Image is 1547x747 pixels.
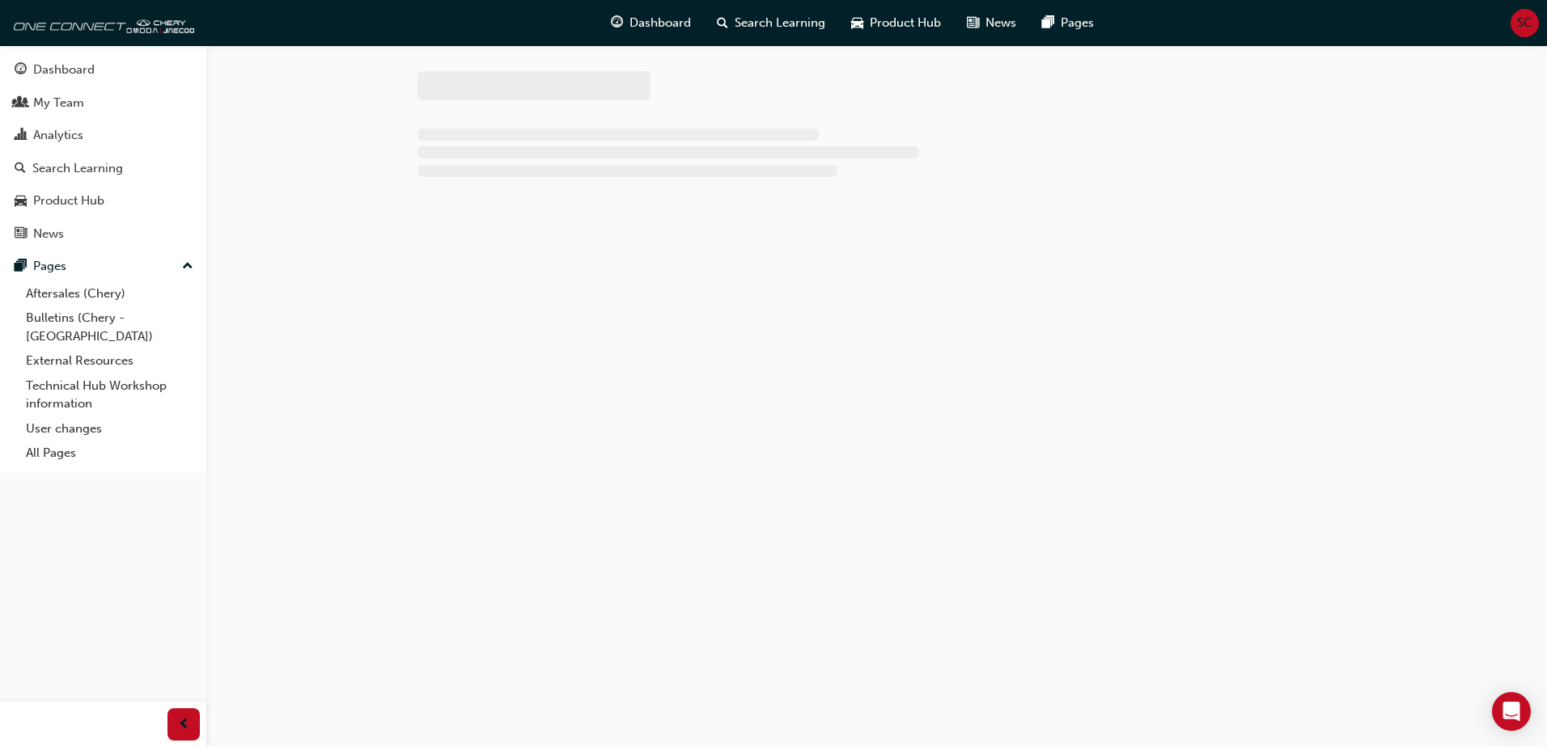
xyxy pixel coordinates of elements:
[32,159,123,178] div: Search Learning
[19,306,200,348] a: Bulletins (Chery - [GEOGRAPHIC_DATA])
[33,257,66,276] div: Pages
[870,14,941,32] span: Product Hub
[735,14,825,32] span: Search Learning
[6,186,200,216] a: Product Hub
[1029,6,1107,40] a: pages-iconPages
[6,154,200,184] a: Search Learning
[6,88,200,118] a: My Team
[8,6,194,39] img: oneconnect
[1042,13,1054,33] span: pages-icon
[19,416,200,441] a: User changes
[6,55,200,85] a: Dashboard
[6,219,200,249] a: News
[6,251,200,281] button: Pages
[629,14,691,32] span: Dashboard
[15,96,27,111] span: people-icon
[15,260,27,274] span: pages-icon
[33,192,104,210] div: Product Hub
[985,14,1016,32] span: News
[717,13,728,33] span: search-icon
[178,715,190,735] span: prev-icon
[1517,14,1532,32] span: SC
[182,256,193,277] span: up-icon
[611,13,623,33] span: guage-icon
[704,6,838,40] a: search-iconSearch Learning
[15,227,27,242] span: news-icon
[1061,14,1094,32] span: Pages
[15,129,27,143] span: chart-icon
[19,441,200,466] a: All Pages
[954,6,1029,40] a: news-iconNews
[967,13,979,33] span: news-icon
[33,61,95,79] div: Dashboard
[19,373,200,416] a: Technical Hub Workshop information
[33,225,64,243] div: News
[1492,692,1531,731] div: Open Intercom Messenger
[33,94,84,112] div: My Team
[851,13,863,33] span: car-icon
[6,52,200,251] button: DashboardMy TeamAnalyticsSearch LearningProduct HubNews
[33,126,83,145] div: Analytics
[19,348,200,373] a: External Resources
[15,162,26,176] span: search-icon
[1511,9,1539,37] button: SC
[838,6,954,40] a: car-iconProduct Hub
[19,281,200,306] a: Aftersales (Chery)
[15,194,27,209] span: car-icon
[598,6,704,40] a: guage-iconDashboard
[15,63,27,78] span: guage-icon
[6,120,200,150] a: Analytics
